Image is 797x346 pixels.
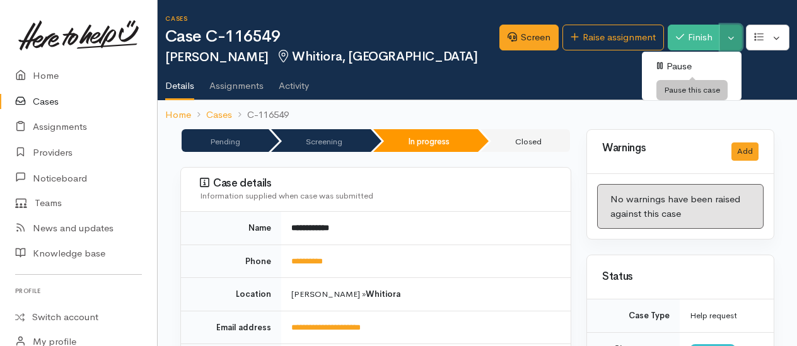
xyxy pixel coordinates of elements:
[271,129,371,152] li: Screening
[182,129,269,152] li: Pending
[200,177,556,190] h3: Case details
[209,64,264,99] a: Assignments
[165,50,499,64] h2: [PERSON_NAME]
[15,282,142,299] h6: Profile
[602,142,716,154] h3: Warnings
[165,15,499,22] h6: Cases
[597,184,764,229] div: No warnings have been raised against this case
[366,289,400,299] b: Whitiora
[232,108,289,122] li: C-116549
[165,64,194,100] a: Details
[165,28,499,46] h1: Case C-116549
[158,100,797,130] nav: breadcrumb
[181,311,281,344] td: Email address
[680,299,774,332] td: Help request
[165,108,191,122] a: Home
[373,129,478,152] li: In progress
[181,245,281,278] td: Phone
[731,142,759,161] button: Add
[642,76,742,96] a: Cancel
[562,25,664,50] a: Raise assignment
[642,57,742,76] a: Pause
[668,25,721,50] button: Finish
[602,271,759,283] h3: Status
[291,289,400,299] span: [PERSON_NAME] »
[206,108,232,122] a: Cases
[181,212,281,245] td: Name
[279,64,309,99] a: Activity
[587,299,680,332] td: Case Type
[276,49,478,64] span: Whitiora, [GEOGRAPHIC_DATA]
[656,80,728,100] div: Pause this case
[200,190,556,202] div: Information supplied when case was submitted
[480,129,570,152] li: Closed
[181,278,281,311] td: Location
[499,25,559,50] a: Screen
